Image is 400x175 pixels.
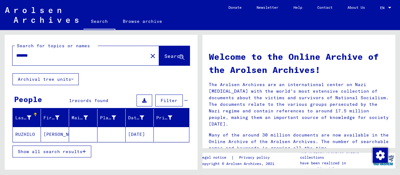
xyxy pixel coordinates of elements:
[126,109,154,126] mat-header-cell: Date of Birth
[149,52,157,60] mat-icon: close
[100,115,116,121] div: Place of Birth
[72,115,87,121] div: Maiden Name
[164,53,183,59] span: Search
[209,132,389,152] p: Many of the around 30 million documents are now available in the Online Archive of the Arolsen Ar...
[69,98,72,103] span: 1
[83,14,115,30] a: Search
[43,115,59,121] div: First Name
[12,146,91,157] button: Show all search results
[14,94,42,105] div: People
[69,109,97,126] mat-header-cell: Maiden Name
[300,160,371,172] p: have been realized in partnership with
[156,115,172,121] div: Prisoner #
[161,98,177,103] span: Filter
[15,113,41,123] div: Last Name
[126,127,154,142] mat-cell: [DATE]
[156,113,182,123] div: Prisoner #
[5,7,78,23] img: Arolsen_neg.svg
[41,109,69,126] mat-header-cell: First Name
[13,109,41,126] mat-header-cell: Last Name
[154,109,189,126] mat-header-cell: Prisoner #
[13,127,41,142] mat-cell: RUZHILO
[234,154,277,161] a: Privacy policy
[115,14,170,29] a: Browse archive
[159,46,190,65] button: Search
[72,98,108,103] span: records found
[43,113,69,123] div: First Name
[100,113,125,123] div: Place of Birth
[12,73,79,85] button: Archival tree units
[147,49,159,62] button: Clear
[97,109,126,126] mat-header-cell: Place of Birth
[372,147,387,162] div: Change consent
[200,154,231,161] a: Legal notice
[155,95,183,106] button: Filter
[200,154,277,161] div: |
[128,113,153,123] div: Date of Birth
[209,81,389,127] p: The Arolsen Archives are an international center on Nazi [MEDICAL_DATA] with the world’s most ext...
[72,113,97,123] div: Maiden Name
[41,127,69,142] mat-cell: [PERSON_NAME]
[18,149,82,154] span: Show all search results
[372,152,395,168] img: yv_logo.png
[200,161,277,167] p: Copyright © Arolsen Archives, 2021
[373,148,388,163] img: Change consent
[17,43,90,49] mat-label: Search for topics or names
[128,115,144,121] div: Date of Birth
[380,6,387,10] span: EN
[15,115,31,121] div: Last Name
[300,149,371,160] p: The Arolsen Archives online collections
[209,50,389,76] h1: Welcome to the Online Archive of the Arolsen Archives!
